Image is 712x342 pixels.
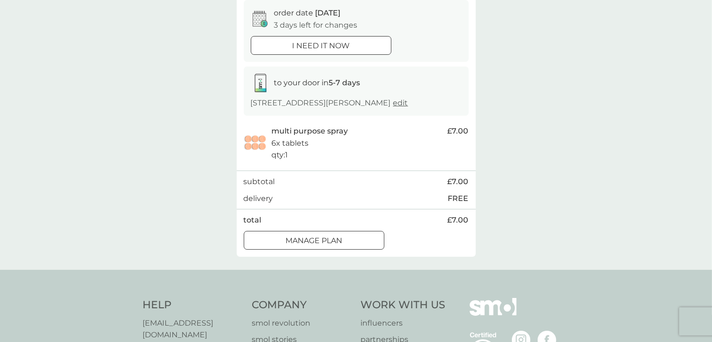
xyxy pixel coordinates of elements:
[252,317,352,329] a: smol revolution
[361,317,446,329] a: influencers
[244,214,262,226] p: total
[329,78,360,87] strong: 5-7 days
[274,19,358,31] p: 3 days left for changes
[448,125,469,137] span: £7.00
[448,214,469,226] span: £7.00
[272,149,288,161] p: qty : 1
[251,36,391,55] button: i need it now
[361,298,446,312] h4: Work With Us
[274,78,360,87] span: to your door in
[244,176,275,188] p: subtotal
[285,235,342,247] p: Manage plan
[143,298,243,312] h4: Help
[143,317,243,341] a: [EMAIL_ADDRESS][DOMAIN_NAME]
[274,7,341,19] p: order date
[272,137,309,149] p: 6x tablets
[448,176,469,188] span: £7.00
[251,97,408,109] p: [STREET_ADDRESS][PERSON_NAME]
[470,298,517,330] img: smol
[244,231,384,250] button: Manage plan
[393,98,408,107] a: edit
[448,193,469,205] p: FREE
[315,8,341,17] span: [DATE]
[244,193,273,205] p: delivery
[292,40,350,52] p: i need it now
[252,298,352,312] h4: Company
[272,125,348,137] p: multi purpose spray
